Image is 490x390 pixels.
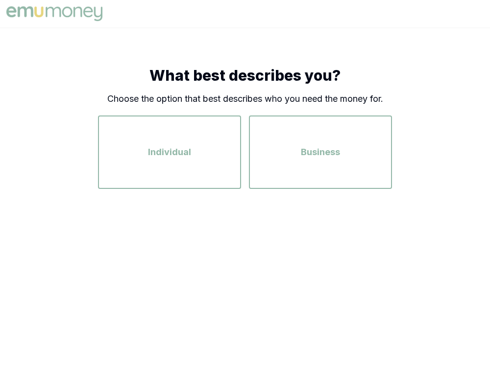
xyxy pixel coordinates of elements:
[249,115,392,189] button: Business
[98,92,392,106] p: Choose the option that best describes who you need the money for.
[98,115,241,189] button: Individual
[98,67,392,84] h1: What best describes you?
[148,145,191,159] span: Individual
[301,145,340,159] span: Business
[4,4,105,23] img: Emu Money
[98,147,241,157] a: Individual
[249,147,392,157] a: Business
